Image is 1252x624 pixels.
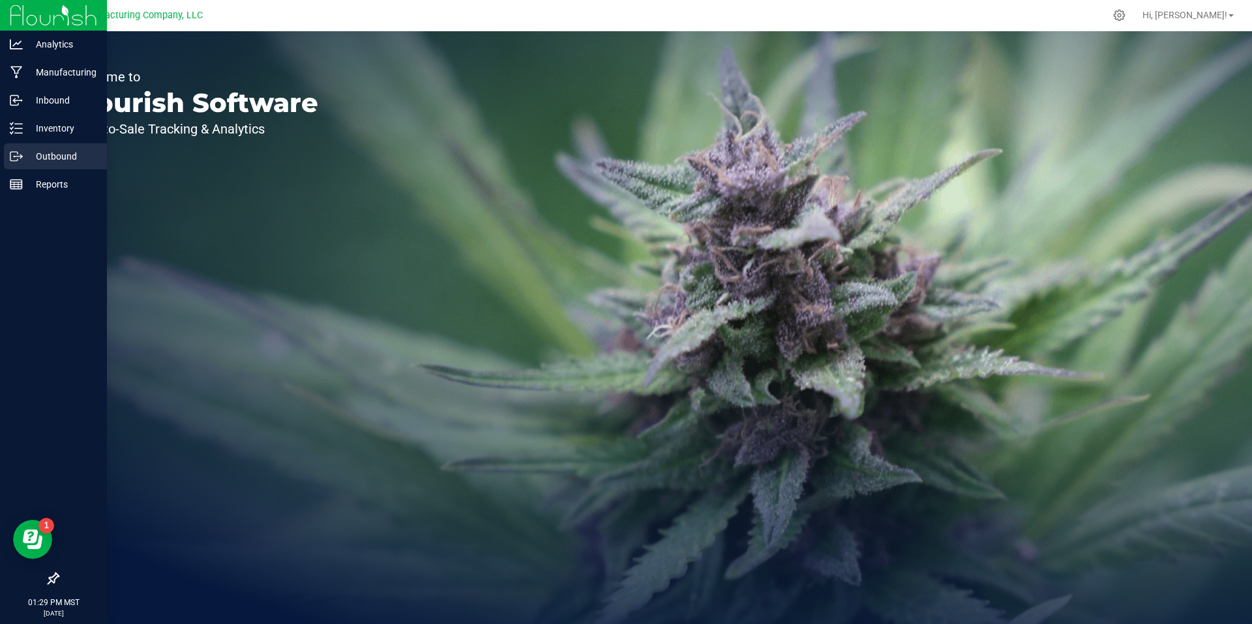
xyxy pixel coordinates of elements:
[6,608,101,618] p: [DATE]
[10,122,23,135] inline-svg: Inventory
[70,70,318,83] p: Welcome to
[23,64,101,80] p: Manufacturing
[23,36,101,52] p: Analytics
[70,90,318,116] p: Flourish Software
[70,122,318,135] p: Seed-to-Sale Tracking & Analytics
[23,177,101,192] p: Reports
[10,178,23,191] inline-svg: Reports
[10,94,23,107] inline-svg: Inbound
[23,92,101,108] p: Inbound
[1111,9,1127,21] div: Manage settings
[63,10,203,21] span: BB Manufacturing Company, LLC
[23,149,101,164] p: Outbound
[38,518,54,533] iframe: Resource center unread badge
[10,38,23,51] inline-svg: Analytics
[10,150,23,163] inline-svg: Outbound
[6,597,101,608] p: 01:29 PM MST
[1142,10,1227,20] span: Hi, [PERSON_NAME]!
[13,520,52,559] iframe: Resource center
[23,121,101,136] p: Inventory
[10,66,23,79] inline-svg: Manufacturing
